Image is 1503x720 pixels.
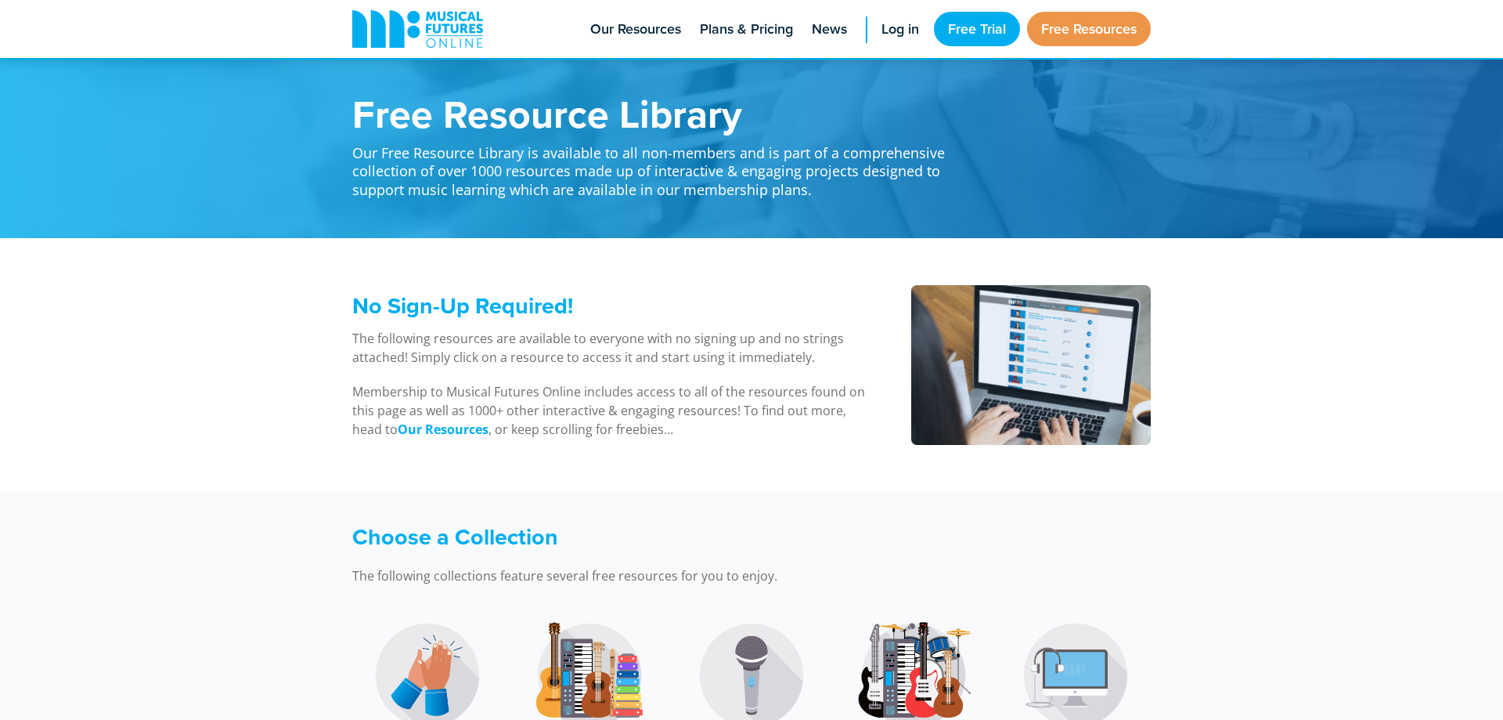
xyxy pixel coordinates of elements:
span: Our Resources [590,19,681,40]
span: No Sign-Up Required! [352,289,573,322]
p: The following collections feature several free resources for you to enjoy. [352,566,963,585]
p: Membership to Musical Futures Online includes access to all of the resources found on this page a... [352,382,871,439]
a: Free Resources [1027,12,1151,46]
span: Plans & Pricing [700,19,793,40]
a: Free Trial [934,12,1020,46]
a: Our Resources [398,421,488,439]
span: News [812,19,847,40]
p: Our Free Resource Library is available to all non-members and is part of a comprehensive collecti... [352,133,963,199]
strong: Our Resources [398,421,488,438]
span: Log in [881,19,919,40]
h1: Free Resource Library [352,94,963,133]
p: The following resources are available to everyone with no signing up and no strings attached! Sim... [352,329,871,367]
h3: Choose a Collection [352,523,963,551]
